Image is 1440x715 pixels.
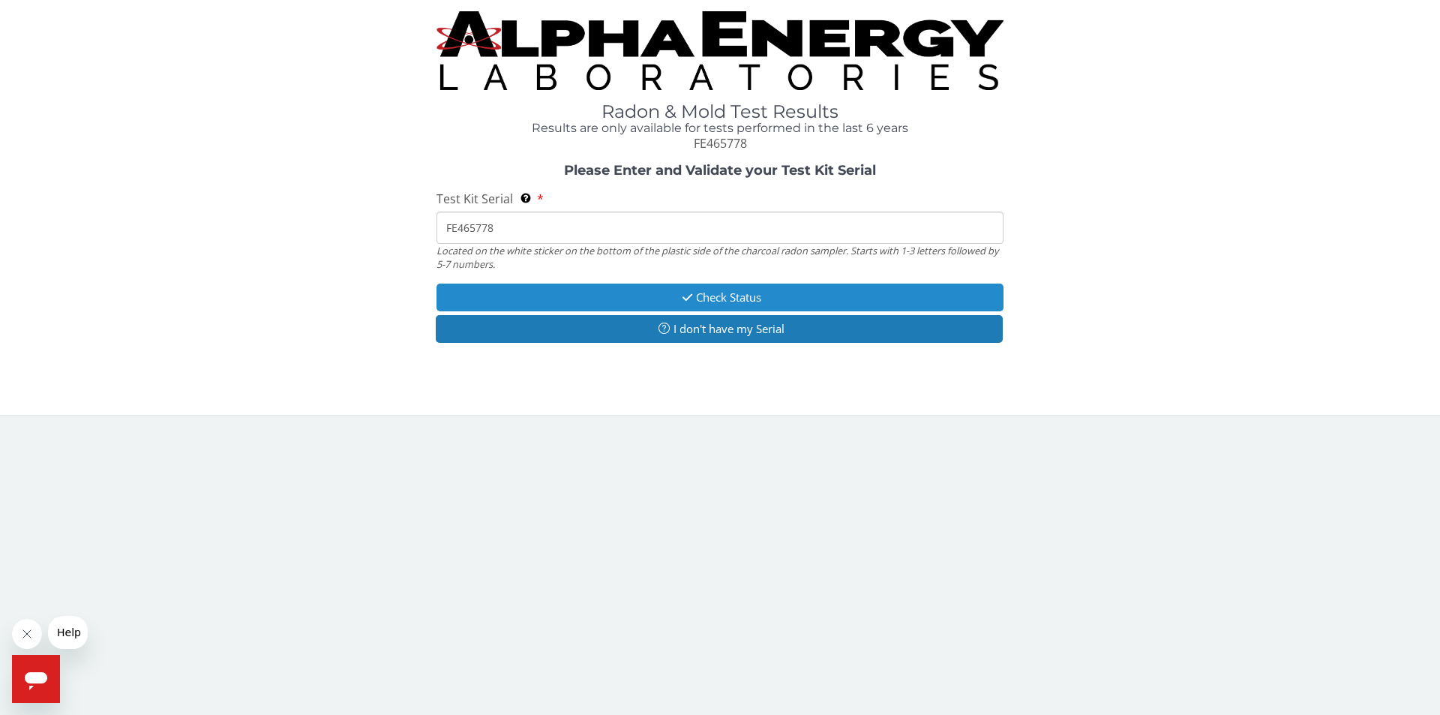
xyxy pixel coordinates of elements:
strong: Please Enter and Validate your Test Kit Serial [564,162,876,179]
iframe: Message from company [48,616,88,649]
h1: Radon & Mold Test Results [436,102,1003,122]
h4: Results are only available for tests performed in the last 6 years [436,122,1003,135]
iframe: Close message [12,619,42,649]
button: I don't have my Serial [436,315,1003,343]
iframe: Button to launch messaging window [12,655,60,703]
img: TightCrop.jpg [436,11,1003,90]
span: FE465778 [694,135,747,152]
button: Check Status [436,284,1003,311]
span: Test Kit Serial [436,191,513,207]
div: Located on the white sticker on the bottom of the plastic side of the charcoal radon sampler. Sta... [436,244,1003,272]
